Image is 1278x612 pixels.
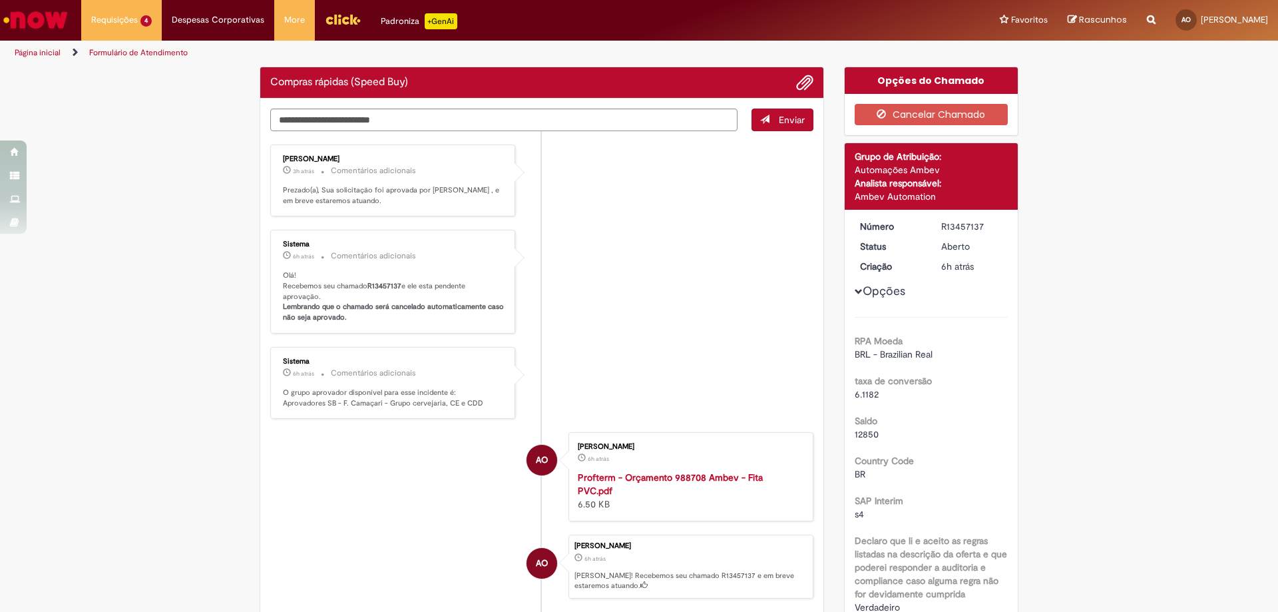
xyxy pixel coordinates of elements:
[331,165,416,176] small: Comentários adicionais
[283,270,505,323] p: Olá! Recebemos seu chamado e ele esta pendente aprovação.
[381,13,457,29] div: Padroniza
[527,548,557,579] div: Arianne Gabrielly Simoes Ferraz De Oliveira
[855,104,1008,125] button: Cancelar Chamado
[855,428,879,440] span: 12850
[331,250,416,262] small: Comentários adicionais
[855,163,1008,176] div: Automações Ambev
[779,114,805,126] span: Enviar
[270,109,738,131] textarea: Digite sua mensagem aqui...
[1201,14,1268,25] span: [PERSON_NAME]
[941,260,974,272] span: 6h atrás
[15,47,61,58] a: Página inicial
[941,260,1003,273] div: 28/08/2025 11:24:17
[855,176,1008,190] div: Analista responsável:
[578,443,799,451] div: [PERSON_NAME]
[283,155,505,163] div: [PERSON_NAME]
[855,348,933,360] span: BRL - Brazilian Real
[527,445,557,475] div: Arianne Gabrielly Simoes Ferraz De Oliveira
[578,471,763,497] a: Profterm - Orçamento 988708 Ambev - Fita PVC.pdf
[1079,13,1127,26] span: Rascunhos
[855,335,903,347] b: RPA Moeda
[855,415,877,427] b: Saldo
[140,15,152,27] span: 4
[1,7,70,33] img: ServiceNow
[1068,14,1127,27] a: Rascunhos
[325,9,361,29] img: click_logo_yellow_360x200.png
[10,41,842,65] ul: Trilhas de página
[284,13,305,27] span: More
[751,109,813,131] button: Enviar
[293,167,314,175] time: 28/08/2025 14:14:55
[850,220,932,233] dt: Número
[574,571,806,591] p: [PERSON_NAME]! Recebemos seu chamado R13457137 e em breve estaremos atuando.
[796,74,813,91] button: Adicionar anexos
[1011,13,1048,27] span: Favoritos
[536,547,548,579] span: AO
[584,555,606,563] span: 6h atrás
[293,252,314,260] span: 6h atrás
[850,260,932,273] dt: Criação
[1181,15,1191,24] span: AO
[855,468,865,480] span: BR
[584,555,606,563] time: 28/08/2025 11:24:17
[270,535,813,599] li: Arianne Gabrielly Simoes Ferraz De Oliveira
[293,370,314,378] time: 28/08/2025 11:24:26
[941,240,1003,253] div: Aberto
[270,77,408,89] h2: Compras rápidas (Speed Buy) Histórico de tíquete
[293,370,314,378] span: 6h atrás
[941,220,1003,233] div: R13457137
[91,13,138,27] span: Requisições
[855,495,903,507] b: SAP Interim
[855,375,932,387] b: taxa de conversão
[283,388,505,408] p: O grupo aprovador disponível para esse incidente é: Aprovadores SB - F. Camaçari - Grupo cervejar...
[855,190,1008,203] div: Ambev Automation
[293,252,314,260] time: 28/08/2025 11:24:30
[855,150,1008,163] div: Grupo de Atribuição:
[172,13,264,27] span: Despesas Corporativas
[331,368,416,379] small: Comentários adicionais
[855,508,864,520] span: s4
[578,471,799,511] div: 6.50 KB
[425,13,457,29] p: +GenAi
[588,455,609,463] span: 6h atrás
[283,240,505,248] div: Sistema
[588,455,609,463] time: 28/08/2025 11:24:00
[283,302,506,322] b: Lembrando que o chamado será cancelado automaticamente caso não seja aprovado.
[855,535,1007,600] b: Declaro que li e aceito as regras listadas na descrição da oferta e que poderei responder a audit...
[89,47,188,58] a: Formulário de Atendimento
[283,358,505,366] div: Sistema
[574,542,806,550] div: [PERSON_NAME]
[845,67,1018,94] div: Opções do Chamado
[941,260,974,272] time: 28/08/2025 11:24:17
[293,167,314,175] span: 3h atrás
[850,240,932,253] dt: Status
[855,455,914,467] b: Country Code
[855,388,879,400] span: 6.1182
[536,444,548,476] span: AO
[367,281,401,291] b: R13457137
[283,185,505,206] p: Prezado(a), Sua solicitação foi aprovada por [PERSON_NAME] , e em breve estaremos atuando.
